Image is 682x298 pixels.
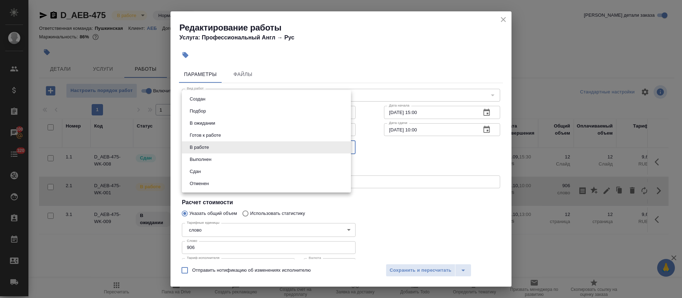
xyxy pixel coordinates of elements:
[188,107,208,115] button: Подбор
[188,119,217,127] button: В ожидании
[188,168,203,175] button: Сдан
[188,143,211,151] button: В работе
[188,180,211,188] button: Отменен
[188,131,223,139] button: Готов к работе
[188,156,213,163] button: Выполнен
[188,95,207,103] button: Создан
